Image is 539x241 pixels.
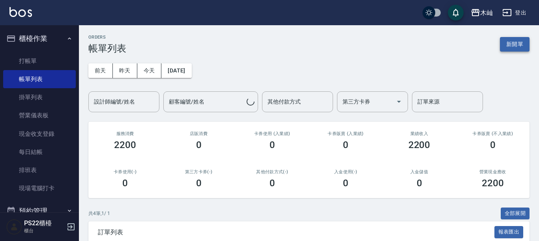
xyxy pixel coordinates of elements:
button: 前天 [88,63,113,78]
button: 登出 [499,6,530,20]
button: 全部展開 [501,208,530,220]
h2: 其他付款方式(-) [245,169,299,174]
h3: 2200 [482,178,504,189]
h2: 卡券使用 (入業績) [245,131,299,136]
a: 帳單列表 [3,70,76,88]
button: Open [393,95,405,108]
p: 共 4 筆, 1 / 1 [88,210,110,217]
h3: 2200 [408,139,430,150]
h3: 0 [269,178,275,189]
h2: 營業現金應收 [466,169,520,174]
h3: 2200 [114,139,136,150]
a: 打帳單 [3,52,76,70]
button: 新開單 [500,37,530,52]
h3: 0 [343,139,348,150]
a: 每日結帳 [3,143,76,161]
h2: ORDERS [88,35,126,40]
button: 櫃檯作業 [3,28,76,49]
a: 報表匯出 [494,228,524,235]
a: 新開單 [500,40,530,48]
p: 櫃台 [24,227,64,234]
h2: 入金儲值 [392,169,446,174]
h2: 卡券販賣 (不入業績) [466,131,520,136]
a: 現場電腦打卡 [3,179,76,197]
h5: PS22櫃檯 [24,219,64,227]
h2: 卡券使用(-) [98,169,152,174]
a: 現金收支登錄 [3,125,76,143]
h3: 0 [196,139,202,150]
button: 木屾 [468,5,496,21]
button: 今天 [137,63,162,78]
h3: 0 [269,139,275,150]
h3: 服務消費 [98,131,152,136]
span: 訂單列表 [98,228,494,236]
button: 預約管理 [3,201,76,221]
img: Person [6,219,22,235]
h3: 帳單列表 [88,43,126,54]
h3: 0 [196,178,202,189]
h3: 0 [490,139,496,150]
a: 營業儀表板 [3,106,76,124]
button: 昨天 [113,63,137,78]
h2: 入金使用(-) [318,169,373,174]
a: 掛單列表 [3,88,76,106]
button: 報表匯出 [494,226,524,238]
img: Logo [9,7,32,17]
h3: 0 [417,178,422,189]
h2: 店販消費 [171,131,226,136]
h2: 業績收入 [392,131,446,136]
h3: 0 [343,178,348,189]
div: 木屾 [480,8,493,18]
button: save [448,5,464,20]
h2: 卡券販賣 (入業績) [318,131,373,136]
h3: 0 [122,178,128,189]
h2: 第三方卡券(-) [171,169,226,174]
button: [DATE] [161,63,191,78]
a: 排班表 [3,161,76,179]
